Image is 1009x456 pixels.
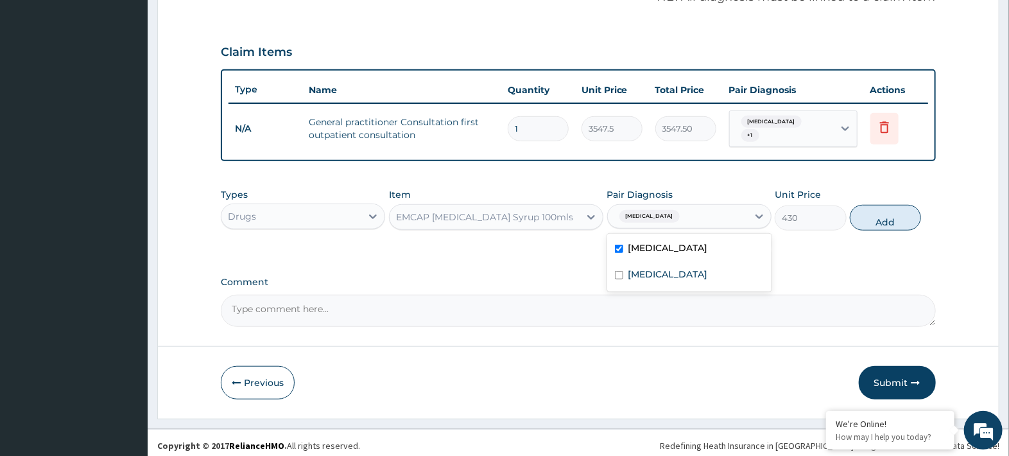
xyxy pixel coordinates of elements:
div: We're Online! [836,418,945,430]
div: Redefining Heath Insurance in [GEOGRAPHIC_DATA] using Telemedicine and Data Science! [660,439,999,452]
td: N/A [229,117,302,141]
label: Item [389,188,411,201]
span: We're online! [74,143,177,272]
img: d_794563401_company_1708531726252_794563401 [24,64,52,96]
th: Unit Price [575,77,649,103]
label: Unit Price [775,188,821,201]
th: Type [229,78,302,101]
th: Total Price [649,77,723,103]
div: Minimize live chat window [211,6,241,37]
span: [MEDICAL_DATA] [619,210,680,223]
span: [MEDICAL_DATA] [741,116,802,128]
th: Actions [864,77,928,103]
button: Add [850,205,921,231]
th: Pair Diagnosis [723,77,864,103]
label: Pair Diagnosis [607,188,673,201]
label: [MEDICAL_DATA] [628,268,708,281]
p: How may I help you today? [836,432,945,443]
div: EMCAP [MEDICAL_DATA] Syrup 100mls [396,211,573,224]
th: Name [302,77,501,103]
span: + 1 [741,129,759,142]
a: RelianceHMO [229,440,284,452]
div: Chat with us now [67,72,216,89]
div: Drugs [228,210,256,223]
th: Quantity [501,77,575,103]
h3: Claim Items [221,46,292,60]
label: [MEDICAL_DATA] [628,241,708,254]
textarea: Type your message and hit 'Enter' [6,313,245,358]
label: Comment [221,277,936,288]
strong: Copyright © 2017 . [157,440,287,452]
button: Previous [221,366,295,399]
label: Types [221,189,248,200]
td: General practitioner Consultation first outpatient consultation [302,109,501,148]
button: Submit [859,366,936,399]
